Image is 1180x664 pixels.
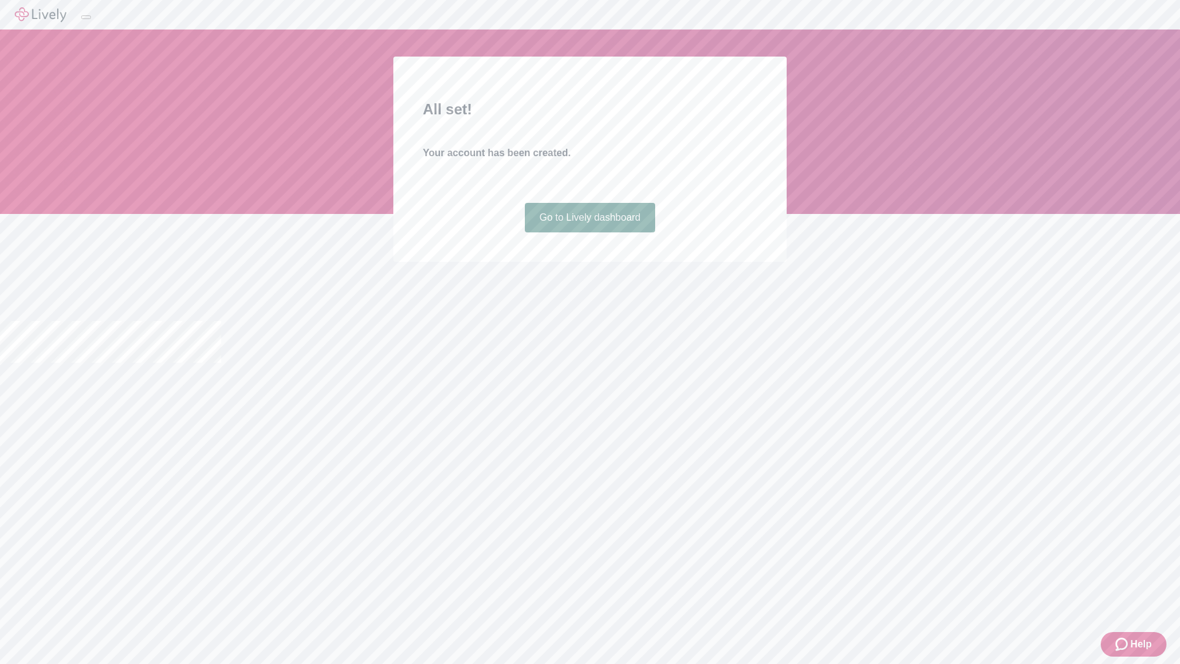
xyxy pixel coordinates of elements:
[423,146,757,160] h4: Your account has been created.
[423,98,757,121] h2: All set!
[15,7,66,22] img: Lively
[81,15,91,19] button: Log out
[1130,637,1152,652] span: Help
[1101,632,1166,657] button: Zendesk support iconHelp
[525,203,656,232] a: Go to Lively dashboard
[1115,637,1130,652] svg: Zendesk support icon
